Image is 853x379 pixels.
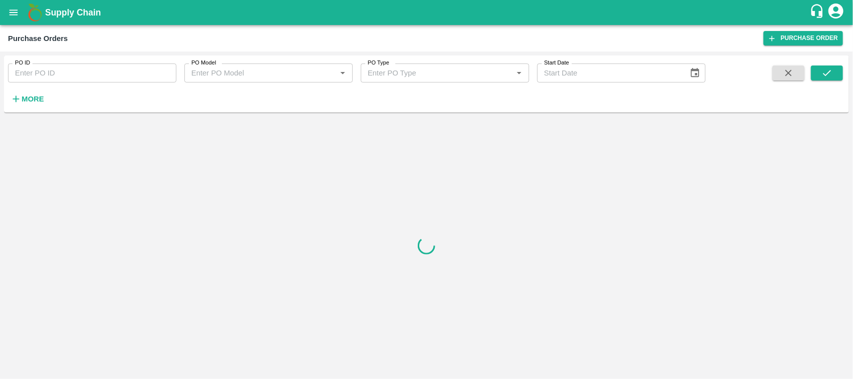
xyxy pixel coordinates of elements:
label: PO Model [191,59,216,67]
input: Enter PO Model [187,66,333,79]
strong: More [21,95,44,103]
div: account of current user [827,2,845,23]
label: Start Date [544,59,569,67]
a: Purchase Order [764,31,843,45]
input: Start Date [537,63,682,82]
label: PO ID [15,59,30,67]
input: Enter PO Type [364,66,510,79]
button: More [8,90,46,107]
button: Open [336,66,349,79]
img: logo [25,2,45,22]
label: PO Type [368,59,389,67]
a: Supply Chain [45,5,810,19]
button: Choose date [686,63,705,82]
button: Open [513,66,526,79]
button: open drawer [2,1,25,24]
b: Supply Chain [45,7,101,17]
div: Purchase Orders [8,32,68,45]
input: Enter PO ID [8,63,176,82]
div: customer-support [810,3,827,21]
